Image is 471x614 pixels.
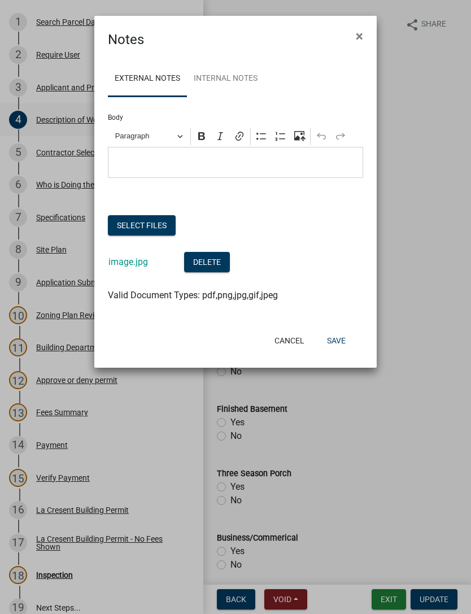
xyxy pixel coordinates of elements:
[115,129,174,143] span: Paragraph
[108,147,363,178] div: Editor editing area: main. Press ⌥0 for help.
[265,330,313,351] button: Cancel
[108,215,176,236] button: Select files
[347,20,372,52] button: Close
[108,29,144,50] h4: Notes
[108,125,363,147] div: Editor toolbar
[108,61,187,97] a: External Notes
[318,330,355,351] button: Save
[110,128,188,145] button: Paragraph, Heading
[108,290,278,301] span: Valid Document Types: pdf,png,jpg,gif,jpeg
[108,256,148,267] a: image.jpg
[184,258,230,268] wm-modal-confirm: Delete Document
[187,61,264,97] a: Internal Notes
[108,114,123,121] label: Body
[356,28,363,44] span: ×
[184,252,230,272] button: Delete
